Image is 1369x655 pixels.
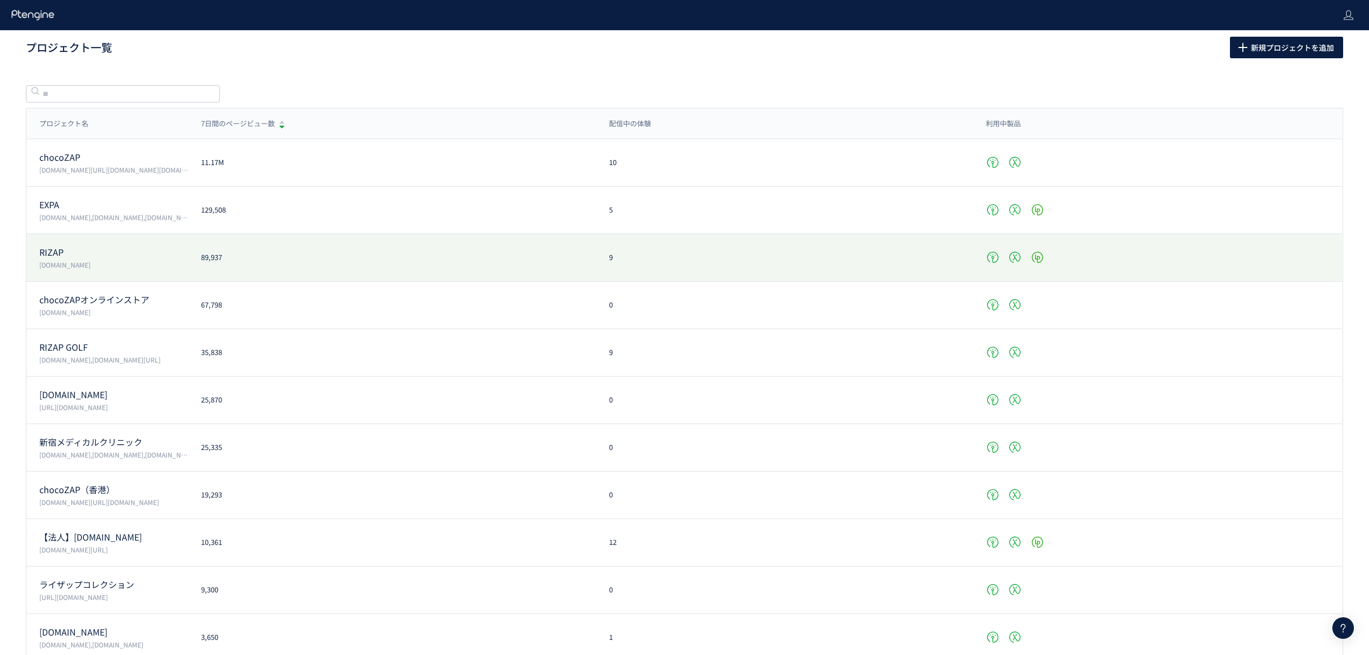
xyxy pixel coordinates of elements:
[39,592,188,602] p: https://shop.rizap.jp/
[39,213,188,222] p: vivana.jp,expa-official.jp,reserve-expa.jp
[39,294,188,306] p: chocoZAPオンラインストア
[39,626,188,638] p: rizap-english.jp
[188,442,596,453] div: 25,335
[39,436,188,448] p: 新宿メディカルクリニック
[188,632,596,643] div: 3,650
[188,253,596,263] div: 89,937
[39,246,188,258] p: RIZAP
[39,450,188,459] p: shinjuku3chome-medical.jp,shinjuku3-mc.reserve.ne.jp,www.shinjukumc.com/,shinjukumc.net/,smc-glp1...
[39,165,188,174] p: chocozap.jp/,zap-id.jp/,web.my-zap.jp/,liff.campaign.chocozap.sumiyoku.jp/
[188,158,596,168] div: 11.17M
[39,199,188,211] p: EXPA
[39,531,188,543] p: 【法人】rizap.jp
[39,260,188,269] p: www.rizap.jp
[188,300,596,310] div: 67,798
[39,355,188,364] p: www.rizap-golf.jp,rizap-golf.ns-test.work/lp/3anniversary-cp/
[1251,37,1334,58] span: 新規プロジェクトを追加
[596,632,972,643] div: 1
[596,585,972,595] div: 0
[188,585,596,595] div: 9,300
[1230,37,1343,58] button: 新規プロジェクトを追加
[26,40,1206,56] h1: プロジェクト一覧
[39,640,188,649] p: www.rizap-english.jp,blackboard60s.com
[188,205,596,215] div: 129,508
[39,119,88,129] span: プロジェクト名
[609,119,651,129] span: 配信中の体験
[596,395,972,405] div: 0
[188,490,596,500] div: 19,293
[596,347,972,358] div: 9
[596,158,972,168] div: 10
[39,308,188,317] p: chocozap.shop
[39,151,188,163] p: chocoZAP
[39,578,188,591] p: ライザップコレクション
[188,537,596,548] div: 10,361
[596,537,972,548] div: 12
[201,119,275,129] span: 7日間のページビュー数
[39,341,188,353] p: RIZAP GOLF
[39,497,188,507] p: chocozap-hk.com/,chocozaphk.gymmasteronline.com/
[39,483,188,496] p: chocoZAP（香港）
[986,119,1021,129] span: 利用中製品
[188,395,596,405] div: 25,870
[596,490,972,500] div: 0
[39,402,188,412] p: https://medical.chocozap.jp
[596,205,972,215] div: 5
[39,388,188,401] p: medical.chocozap.jp
[188,347,596,358] div: 35,838
[596,300,972,310] div: 0
[596,253,972,263] div: 9
[596,442,972,453] div: 0
[39,545,188,554] p: www.rizap.jp/lp/corp/healthseminar/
